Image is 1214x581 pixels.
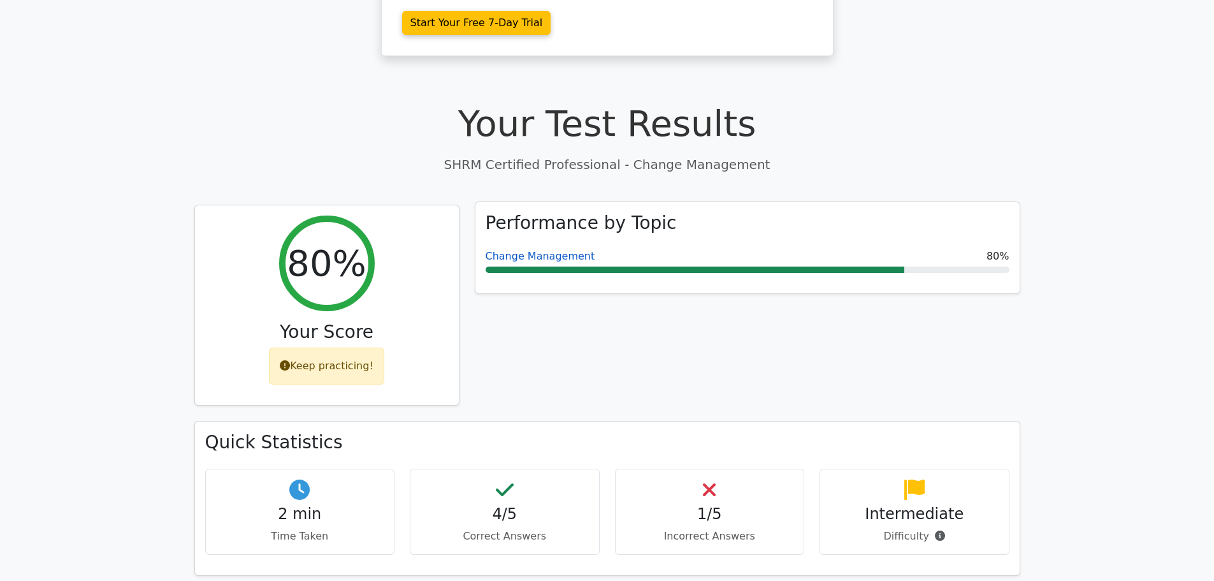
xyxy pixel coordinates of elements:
[830,505,999,524] h4: Intermediate
[986,249,1009,264] span: 80%
[216,529,384,544] p: Time Taken
[287,242,366,284] h2: 80%
[205,432,1009,453] h3: Quick Statistics
[421,529,589,544] p: Correct Answers
[486,212,677,234] h3: Performance by Topic
[194,155,1020,174] p: SHRM Certified Professional - Change Management
[486,250,595,262] a: Change Management
[830,529,999,544] p: Difficulty
[269,348,384,385] div: Keep practicing!
[194,102,1020,145] h1: Your Test Results
[205,321,449,343] h3: Your Score
[626,529,794,544] p: Incorrect Answers
[402,11,551,35] a: Start Your Free 7-Day Trial
[216,505,384,524] h4: 2 min
[421,505,589,524] h4: 4/5
[626,505,794,524] h4: 1/5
